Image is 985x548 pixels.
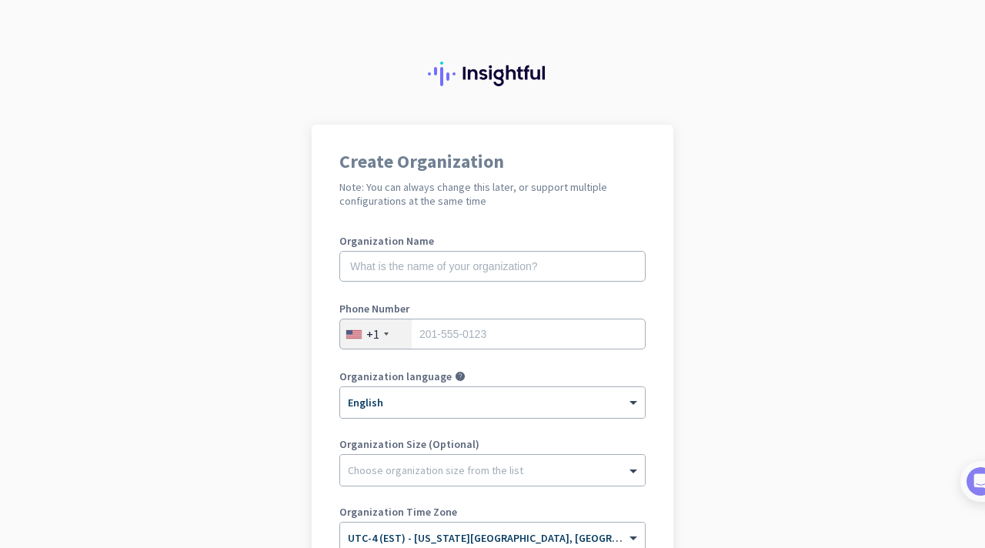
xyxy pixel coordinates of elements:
label: Organization Time Zone [339,506,646,517]
i: help [455,371,466,382]
label: Organization language [339,371,452,382]
h1: Create Organization [339,152,646,171]
h2: Note: You can always change this later, or support multiple configurations at the same time [339,180,646,208]
label: Organization Size (Optional) [339,439,646,449]
div: +1 [366,326,379,342]
input: What is the name of your organization? [339,251,646,282]
img: Insightful [428,62,557,86]
input: 201-555-0123 [339,319,646,349]
label: Organization Name [339,236,646,246]
label: Phone Number [339,303,646,314]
